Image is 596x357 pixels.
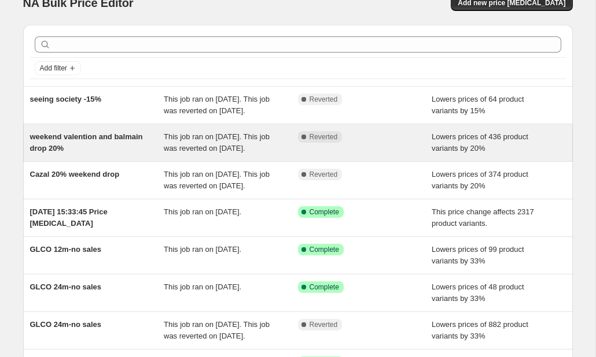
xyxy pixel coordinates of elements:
[30,245,102,254] span: GLCO 12m-no sales
[30,170,120,178] span: Cazal 20% weekend drop
[40,64,67,73] span: Add filter
[30,282,102,291] span: GLCO 24m-no sales
[432,245,524,265] span: Lowers prices of 99 product variants by 33%
[310,95,338,104] span: Reverted
[310,320,338,329] span: Reverted
[164,207,241,216] span: This job ran on [DATE].
[164,245,241,254] span: This job ran on [DATE].
[30,132,143,153] span: weekend valention and balmain drop 20%
[310,170,338,179] span: Reverted
[432,320,528,340] span: Lowers prices of 882 product variants by 33%
[30,207,108,228] span: [DATE] 15:33:45 Price [MEDICAL_DATA]
[30,95,102,103] span: seeing society -15%
[164,132,270,153] span: This job ran on [DATE]. This job was reverted on [DATE].
[432,132,528,153] span: Lowers prices of 436 product variants by 20%
[310,245,339,254] span: Complete
[310,282,339,292] span: Complete
[30,320,102,329] span: GLCO 24m-no sales
[164,320,270,340] span: This job ran on [DATE]. This job was reverted on [DATE].
[310,132,338,142] span: Reverted
[164,170,270,190] span: This job ran on [DATE]. This job was reverted on [DATE].
[432,170,528,190] span: Lowers prices of 374 product variants by 20%
[164,95,270,115] span: This job ran on [DATE]. This job was reverted on [DATE].
[432,95,524,115] span: Lowers prices of 64 product variants by 15%
[432,207,534,228] span: This price change affects 2317 product variants.
[35,61,81,75] button: Add filter
[164,282,241,291] span: This job ran on [DATE].
[432,282,524,303] span: Lowers prices of 48 product variants by 33%
[310,207,339,217] span: Complete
